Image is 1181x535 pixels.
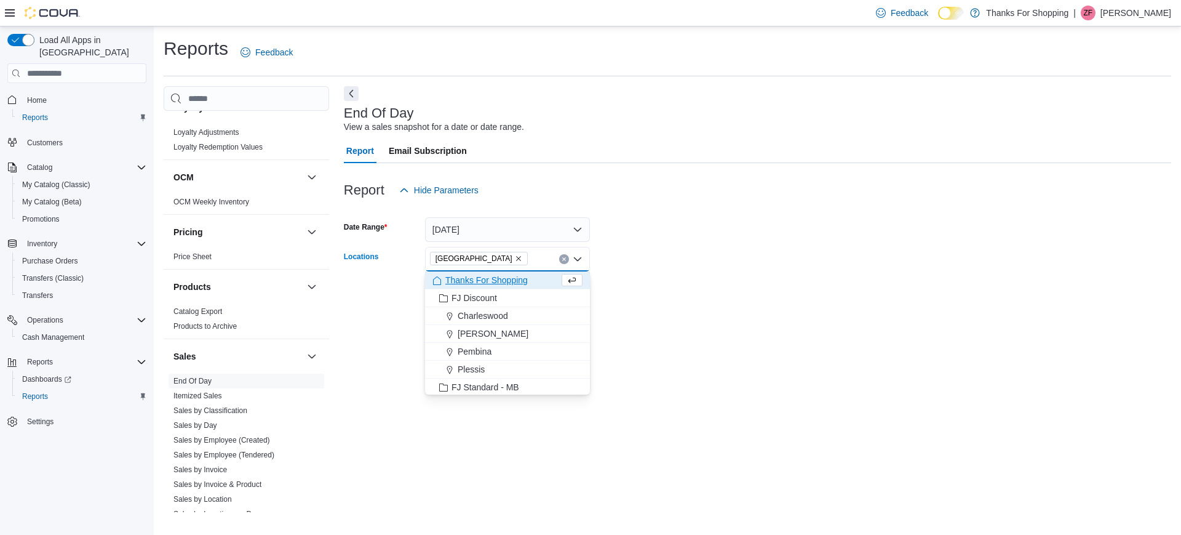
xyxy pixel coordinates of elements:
[2,353,151,371] button: Reports
[173,480,261,489] a: Sales by Invoice & Product
[173,406,247,415] a: Sales by Classification
[173,376,212,386] span: End Of Day
[986,6,1068,20] p: Thanks For Shopping
[22,160,146,175] span: Catalog
[22,135,146,150] span: Customers
[164,195,329,214] div: OCM
[445,274,528,286] span: Thanks For Shopping
[173,198,249,206] a: OCM Weekly Inventory
[12,329,151,346] button: Cash Management
[22,236,146,251] span: Inventory
[27,95,47,105] span: Home
[173,450,274,460] span: Sales by Employee (Tendered)
[173,421,217,430] a: Sales by Day
[22,313,68,328] button: Operations
[425,307,590,325] button: Charleswood
[27,315,63,325] span: Operations
[451,292,497,304] span: FJ Discount
[891,7,928,19] span: Feedback
[2,91,151,108] button: Home
[12,287,151,304] button: Transfers
[515,255,522,262] button: Remove Southdale from selection in this group
[22,332,84,342] span: Cash Management
[458,310,508,322] span: Charleswood
[12,193,151,211] button: My Catalog (Beta)
[559,254,569,264] button: Clear input
[22,355,58,369] button: Reports
[414,184,479,196] span: Hide Parameters
[173,252,212,262] span: Price Sheet
[1100,6,1171,20] p: [PERSON_NAME]
[34,34,146,58] span: Load All Apps in [GEOGRAPHIC_DATA]
[173,171,194,183] h3: OCM
[173,420,217,430] span: Sales by Day
[22,256,78,266] span: Purchase Orders
[173,465,227,475] span: Sales by Invoice
[173,226,302,238] button: Pricing
[346,139,374,163] span: Report
[27,138,63,148] span: Customers
[173,480,261,489] span: Sales by Invoice & Product
[173,377,212,385] a: End Of Day
[173,281,211,293] h3: Products
[425,343,590,361] button: Pembina
[344,183,384,198] h3: Report
[173,197,249,207] span: OCM Weekly Inventory
[17,271,146,286] span: Transfers (Classic)
[173,435,270,445] span: Sales by Employee (Created)
[236,40,298,65] a: Feedback
[173,436,270,444] a: Sales by Employee (Created)
[17,254,146,268] span: Purchase Orders
[173,321,237,331] span: Products to Archive
[2,412,151,430] button: Settings
[17,372,76,387] a: Dashboards
[164,125,329,159] div: Loyalty
[1081,6,1096,20] div: Zander Finch
[164,249,329,269] div: Pricing
[173,171,302,183] button: OCM
[173,143,263,151] a: Loyalty Redemption Values
[173,350,196,363] h3: Sales
[938,7,964,20] input: Dark Mode
[304,225,319,239] button: Pricing
[2,235,151,252] button: Inventory
[17,110,53,125] a: Reports
[17,271,89,286] a: Transfers (Classic)
[173,509,260,519] span: Sales by Location per Day
[344,222,388,232] label: Date Range
[27,417,54,427] span: Settings
[22,291,53,300] span: Transfers
[22,236,62,251] button: Inventory
[173,465,227,474] a: Sales by Invoice
[430,252,528,265] span: Southdale
[173,226,202,238] h3: Pricing
[425,272,590,289] button: Thanks For Shopping
[12,270,151,287] button: Transfers (Classic)
[173,350,302,363] button: Sales
[25,7,80,19] img: Cova
[2,159,151,176] button: Catalog
[17,195,146,209] span: My Catalog (Beta)
[22,414,146,429] span: Settings
[22,313,146,328] span: Operations
[173,307,222,316] span: Catalog Export
[573,254,583,264] button: Close list of options
[17,110,146,125] span: Reports
[173,494,232,504] span: Sales by Location
[451,381,519,393] span: FJ Standard - MB
[22,160,57,175] button: Catalog
[12,371,151,388] a: Dashboards
[12,388,151,405] button: Reports
[304,280,319,294] button: Products
[458,363,485,376] span: Plessis
[17,254,83,268] a: Purchase Orders
[7,86,146,462] nav: Complex example
[22,180,90,190] span: My Catalog (Classic)
[255,46,293,58] span: Feedback
[304,349,319,364] button: Sales
[871,1,933,25] a: Feedback
[2,134,151,151] button: Customers
[458,328,528,340] span: [PERSON_NAME]
[17,389,53,404] a: Reports
[17,212,146,227] span: Promotions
